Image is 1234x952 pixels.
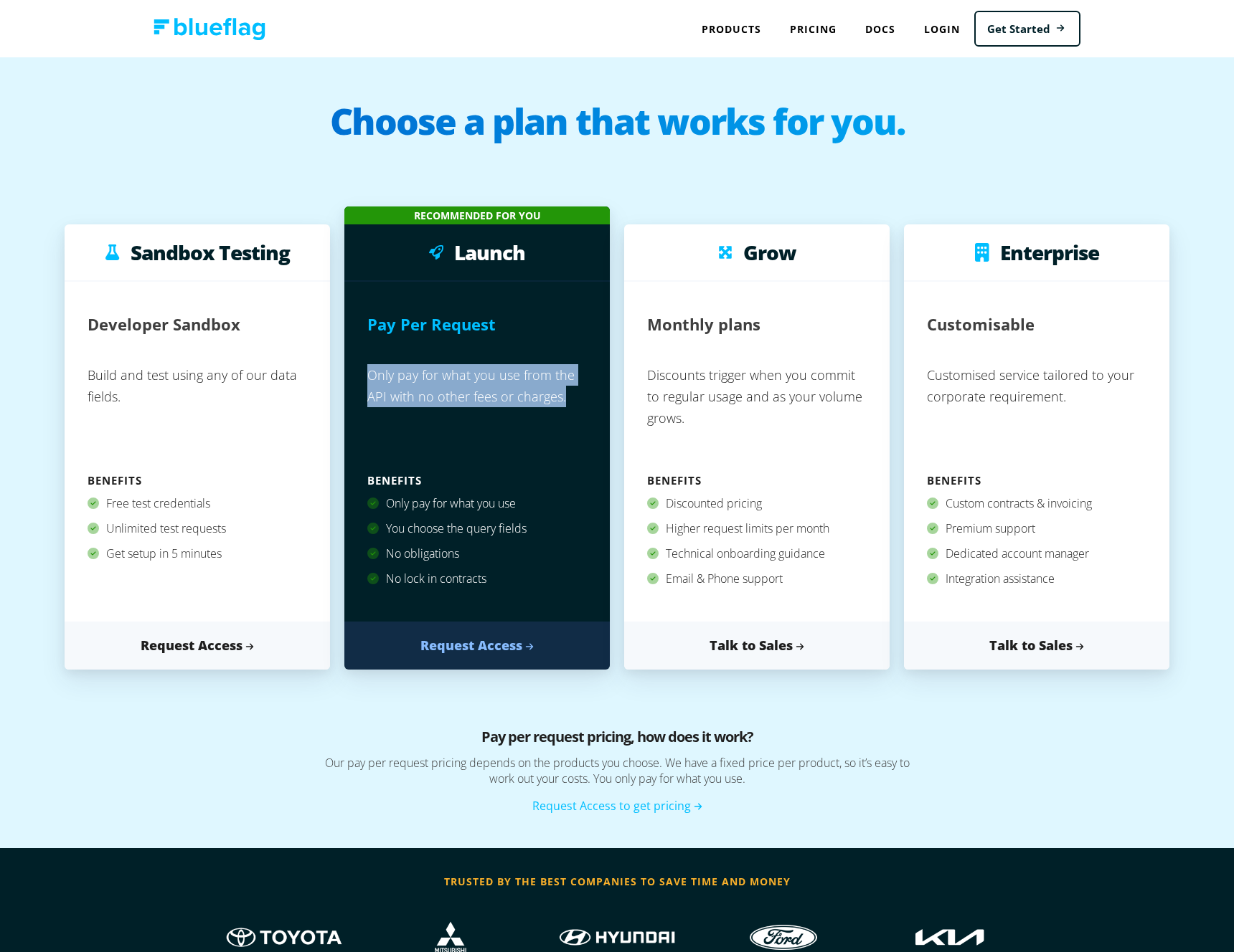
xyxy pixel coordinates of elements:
a: Request Access to get pricing [532,798,702,814]
p: Build and test using any of our data fields. [88,358,307,470]
h1: Choose a plan that works for you. [14,103,1220,161]
div: Higher request limits per month [647,516,867,541]
div: Dedicated account manager [927,541,1146,566]
div: You choose the query fields [367,516,587,541]
h2: Monthly plans [647,305,760,344]
div: Technical onboarding guidance [647,541,867,566]
h2: Pay Per Request [367,305,496,344]
a: Pricing [776,14,851,44]
div: Products [687,14,776,44]
div: No obligations [367,541,587,566]
a: Login to Blue Flag application [910,14,974,44]
h3: Sandbox Testing [131,242,290,263]
h2: Developer Sandbox [88,305,240,344]
a: Get Started [974,11,1080,47]
p: Our pay per request pricing depends on the products you choose. We have a fixed price per product... [222,755,1012,797]
h3: Pay per request pricing, how does it work? [222,726,1012,755]
div: Integration assistance [927,566,1146,591]
img: Blue Flag logo [154,18,265,40]
p: Customised service tailored to your corporate requirement. [927,358,1146,470]
h3: Enterprise [1000,242,1099,263]
p: Only pay for what you use from the API with no other fees or charges. [367,358,587,470]
div: Discounted pricing [647,491,867,516]
h3: Launch [454,242,525,263]
a: Request Access [344,622,610,670]
div: Email & Phone support [647,566,867,591]
div: Custom contracts & invoicing [927,491,1146,516]
h3: Grow [743,242,796,263]
a: Request Access [65,622,330,670]
div: No lock in contracts [367,566,587,591]
p: Discounts trigger when you commit to regular usage and as your volume grows. [647,358,867,470]
h2: Customisable [927,305,1035,344]
div: Premium support [927,516,1146,541]
a: Talk to Sales [624,622,890,670]
div: Recommended for you [344,206,610,224]
div: Free test credentials [88,491,307,516]
a: Docs [851,14,910,44]
div: Unlimited test requests [88,516,307,541]
div: Only pay for what you use [367,491,587,516]
div: Get setup in 5 minutes [88,541,307,566]
a: Talk to Sales [904,622,1169,670]
h3: trusted by the best companies to save time and money [201,871,1033,892]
